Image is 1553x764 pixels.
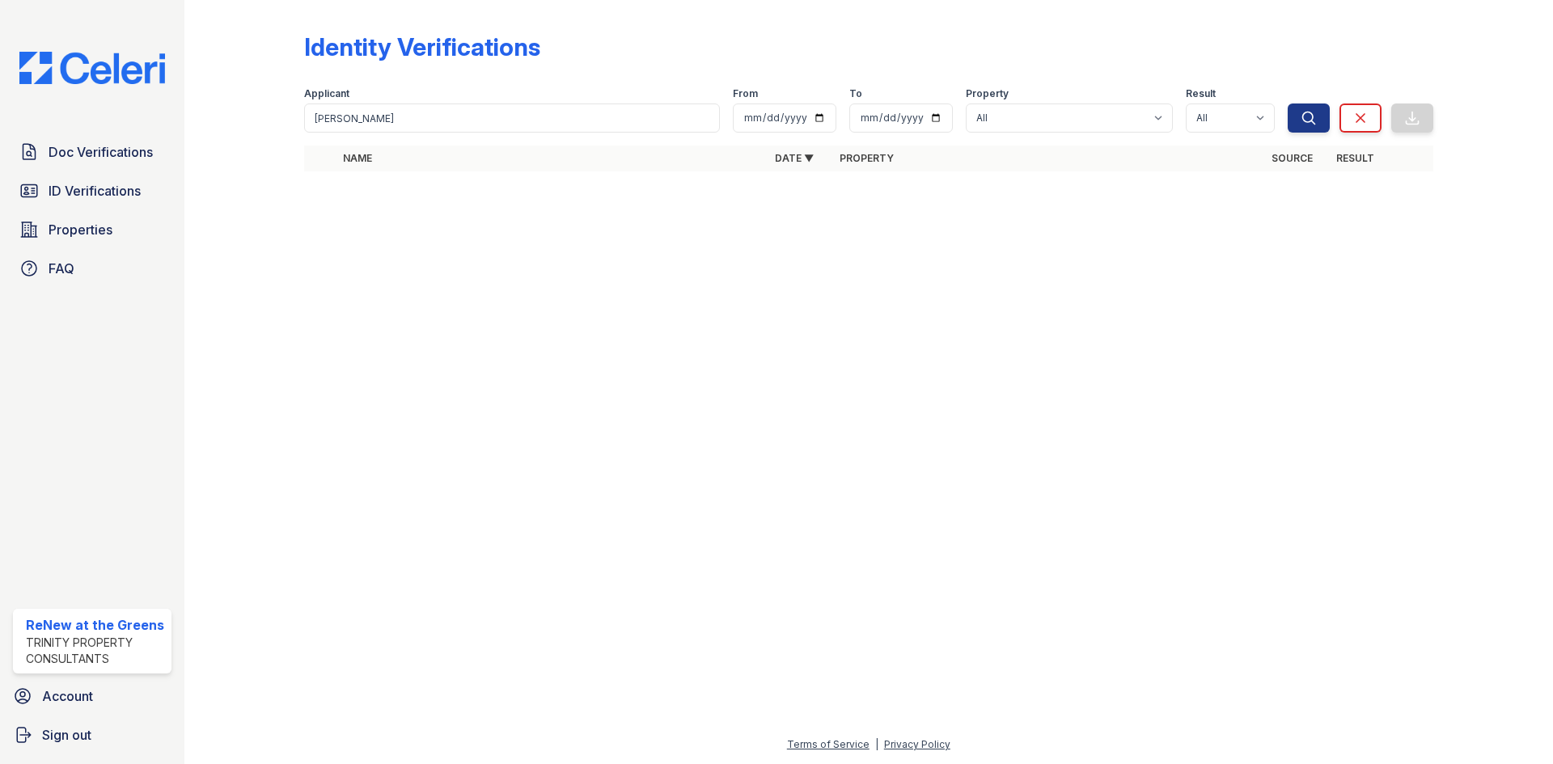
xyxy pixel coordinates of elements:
[42,725,91,745] span: Sign out
[343,152,372,164] a: Name
[849,87,862,100] label: To
[966,87,1009,100] label: Property
[775,152,814,164] a: Date ▼
[733,87,758,100] label: From
[1272,152,1313,164] a: Source
[49,142,153,162] span: Doc Verifications
[26,635,165,667] div: Trinity Property Consultants
[6,52,178,84] img: CE_Logo_Blue-a8612792a0a2168367f1c8372b55b34899dd931a85d93a1a3d3e32e68fde9ad4.png
[26,615,165,635] div: ReNew at the Greens
[840,152,894,164] a: Property
[6,719,178,751] a: Sign out
[304,87,349,100] label: Applicant
[13,175,171,207] a: ID Verifications
[13,252,171,285] a: FAQ
[13,213,171,246] a: Properties
[875,738,878,750] div: |
[884,738,950,750] a: Privacy Policy
[49,220,112,239] span: Properties
[1336,152,1374,164] a: Result
[787,738,870,750] a: Terms of Service
[6,680,178,712] a: Account
[13,136,171,168] a: Doc Verifications
[42,686,93,706] span: Account
[1186,87,1216,100] label: Result
[49,259,74,278] span: FAQ
[304,32,540,61] div: Identity Verifications
[49,181,141,200] span: ID Verifications
[304,103,720,133] input: Search by name or phone number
